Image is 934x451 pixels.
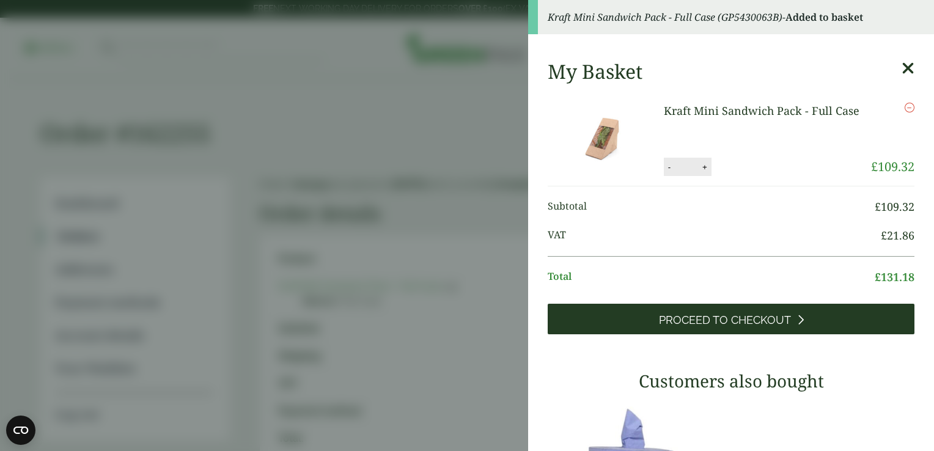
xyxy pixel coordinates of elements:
[875,199,881,214] span: £
[871,158,878,175] span: £
[6,416,35,445] button: Open CMP widget
[548,199,875,215] span: Subtotal
[548,10,782,24] em: Kraft Mini Sandwich Pack - Full Case (GP5430063B)
[871,158,914,175] bdi: 109.32
[875,269,881,284] span: £
[881,228,887,243] span: £
[548,304,914,334] a: Proceed to Checkout
[548,269,875,285] span: Total
[881,228,914,243] bdi: 21.86
[664,103,859,118] a: Kraft Mini Sandwich Pack - Full Case
[548,227,881,244] span: VAT
[664,162,674,172] button: -
[699,162,711,172] button: +
[548,371,914,392] h3: Customers also bought
[905,103,914,112] a: Remove this item
[659,313,791,327] span: Proceed to Checkout
[785,10,863,24] strong: Added to basket
[548,60,642,83] h2: My Basket
[875,199,914,214] bdi: 109.32
[875,269,914,284] bdi: 131.18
